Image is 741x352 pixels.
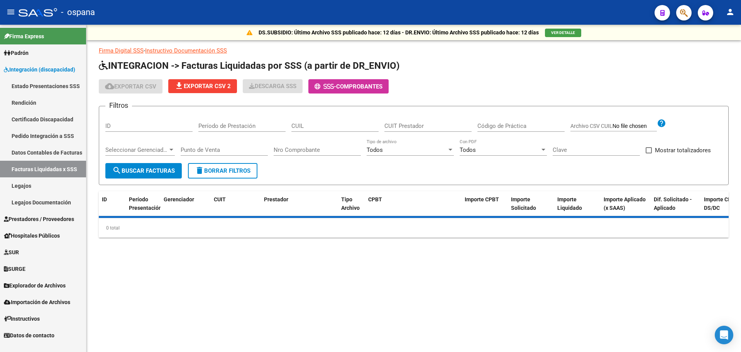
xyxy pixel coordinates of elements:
span: Comprobantes [336,83,382,90]
span: Todos [367,146,383,153]
app-download-masive: Descarga masiva de comprobantes (adjuntos) [243,79,303,94]
span: Datos de contacto [4,331,54,340]
mat-icon: person [726,7,735,17]
button: Borrar Filtros [188,163,257,179]
div: 0 total [99,218,729,238]
span: Seleccionar Gerenciador [105,146,168,153]
span: Tipo Archivo [341,196,360,211]
datatable-header-cell: ID [99,191,126,225]
span: Período Presentación [129,196,162,211]
input: Archivo CSV CUIL [612,123,657,130]
span: INTEGRACION -> Facturas Liquidadas por SSS (a partir de DR_ENVIO) [99,60,399,71]
datatable-header-cell: CUIT [211,191,261,225]
datatable-header-cell: Prestador [261,191,338,225]
span: SURGE [4,265,25,273]
span: Gerenciador [164,196,194,202]
span: Exportar CSV [105,83,156,90]
span: Padrón [4,49,29,57]
button: Exportar CSV 2 [168,79,237,93]
button: Exportar CSV [99,79,162,94]
mat-icon: file_download [174,81,184,90]
span: Buscar Facturas [112,167,175,174]
button: VER DETALLE [545,29,581,37]
span: - ospana [61,4,95,21]
mat-icon: menu [6,7,15,17]
span: Descarga SSS [249,83,296,90]
mat-icon: search [112,166,122,175]
div: Open Intercom Messenger [715,326,733,344]
datatable-header-cell: Dif. Solicitado - Aplicado [651,191,701,225]
span: Archivo CSV CUIL [570,123,612,129]
p: DS.SUBSIDIO: Último Archivo SSS publicado hace: 12 días - DR.ENVIO: Último Archivo SSS publicado ... [259,28,539,37]
span: Borrar Filtros [195,167,250,174]
span: Importe Aplicado (x SAAS) [604,196,646,211]
mat-icon: delete [195,166,204,175]
span: Importación de Archivos [4,298,70,306]
datatable-header-cell: Período Presentación [126,191,161,225]
span: CUIT [214,196,226,202]
span: Instructivos [4,315,40,323]
span: Prestadores / Proveedores [4,215,74,223]
span: SUR [4,248,19,257]
span: Firma Express [4,32,44,41]
span: Mostrar totalizadores [655,146,711,155]
span: Prestador [264,196,288,202]
p: - [99,46,729,55]
button: Buscar Facturas [105,163,182,179]
datatable-header-cell: Tipo Archivo [338,191,365,225]
mat-icon: help [657,119,666,128]
span: Hospitales Públicos [4,231,60,240]
span: Explorador de Archivos [4,281,66,290]
span: CPBT [368,196,382,202]
span: Dif. Solicitado - Aplicado [654,196,692,211]
mat-icon: cloud_download [105,82,114,91]
span: Exportar CSV 2 [174,83,231,90]
datatable-header-cell: Importe Liquidado [554,191,601,225]
span: - [315,83,336,90]
a: Firma Digital SSS [99,47,144,54]
h3: Filtros [105,100,132,111]
span: VER DETALLE [551,31,575,35]
a: Instructivo Documentación SSS [145,47,227,54]
span: Integración (discapacidad) [4,65,75,74]
span: Todos [460,146,476,153]
datatable-header-cell: CPBT [365,191,462,225]
button: -Comprobantes [308,79,389,94]
datatable-header-cell: Gerenciador [161,191,211,225]
span: Importe CPBT DS/DC [704,196,738,211]
datatable-header-cell: Importe Aplicado (x SAAS) [601,191,651,225]
span: Importe CPBT [465,196,499,202]
span: Importe Solicitado [511,196,536,211]
datatable-header-cell: Importe Solicitado [508,191,554,225]
datatable-header-cell: Importe CPBT [462,191,508,225]
button: Descarga SSS [243,79,303,93]
span: Importe Liquidado [557,196,582,211]
span: ID [102,196,107,202]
